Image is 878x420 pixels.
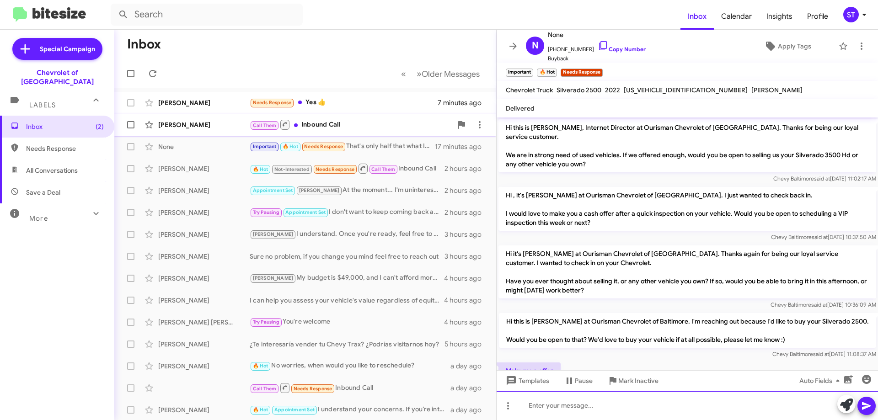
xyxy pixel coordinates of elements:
span: [PERSON_NAME] [299,187,340,193]
div: Inbound Call [250,163,444,174]
a: Insights [759,3,800,30]
span: Chevy Baltimore [DATE] 10:36:09 AM [771,301,876,308]
div: Sure no problem, if you change you mind feel free to reach out [250,252,444,261]
div: [PERSON_NAME] [158,98,250,107]
span: Call Them [253,122,277,128]
span: Chevrolet Truck [506,86,553,94]
span: Save a Deal [26,188,60,197]
small: Important [506,69,533,77]
div: That's only half that what I pay [250,141,435,152]
div: Inbound Call [250,382,450,393]
div: [PERSON_NAME] [158,362,250,371]
span: Chevy Baltimore [DATE] 11:02:17 AM [773,175,876,182]
a: Inbox [680,3,714,30]
span: Appointment Set [285,209,326,215]
button: Mark Inactive [600,372,666,389]
span: [PHONE_NUMBER] [548,40,646,54]
div: I can help you assess your vehicle's value regardless of equity. Would you like to schedule a tim... [250,296,444,305]
a: Profile [800,3,835,30]
div: I don't want to keep coming back and forth to the dealership. If I'm not getting the best offer p... [250,207,444,218]
span: said at [812,234,828,240]
div: 17 minutes ago [435,142,489,151]
span: 🔥 Hot [253,407,268,413]
button: Templates [497,372,557,389]
span: [PERSON_NAME] [253,275,294,281]
span: Call Them [253,386,277,392]
div: 2 hours ago [444,164,489,173]
div: [PERSON_NAME] [158,296,250,305]
span: Try Pausing [253,319,279,325]
a: Special Campaign [12,38,102,60]
div: [PERSON_NAME] [158,120,250,129]
div: ¿Te interesaría vender tu Chevy Trax? ¿Podrías visitarnos hoy? [250,340,444,349]
div: [PERSON_NAME] [158,186,250,195]
div: I understand your concerns. If you’re interested, I’d be happy to discuss options for buying your... [250,404,450,415]
span: Special Campaign [40,44,95,53]
span: Inbox [26,122,104,131]
div: At the moment... I'm uninterested because I won't be able to afford the cars that I am interested... [250,185,444,196]
div: [PERSON_NAME] [158,405,250,415]
button: Auto Fields [792,372,851,389]
p: Hi this is [PERSON_NAME] at Ourisman Chevrolet of Baltimore. I'm reaching out because I'd like to... [499,313,876,348]
div: [PERSON_NAME] [158,208,250,217]
span: Call Them [371,166,395,172]
span: « [401,68,406,80]
small: Needs Response [561,69,603,77]
span: More [29,214,48,223]
div: 3 hours ago [444,252,489,261]
div: 5 hours ago [444,340,489,349]
span: [PERSON_NAME] [253,231,294,237]
span: Appointment Set [253,187,293,193]
span: 🔥 Hot [283,144,298,149]
span: said at [811,301,827,308]
div: 4 hours ago [444,296,489,305]
span: [US_VEHICLE_IDENTIFICATION_NUMBER] [624,86,748,94]
span: Auto Fields [799,372,843,389]
span: Silverado 2500 [557,86,601,94]
div: 3 hours ago [444,230,489,239]
input: Search [111,4,303,26]
span: » [417,68,422,80]
span: Needs Response [253,100,292,106]
div: a day ago [450,405,489,415]
div: 4 hours ago [444,318,489,327]
span: 🔥 Hot [253,166,268,172]
div: You're welcome [250,317,444,327]
div: a day ago [450,362,489,371]
span: N [532,38,539,53]
div: [PERSON_NAME] [158,274,250,283]
div: 7 minutes ago [438,98,489,107]
span: said at [813,351,829,357]
div: [PERSON_NAME] [158,252,250,261]
span: Delivered [506,104,535,112]
button: ST [835,7,868,22]
div: [PERSON_NAME] [158,230,250,239]
span: Needs Response [294,386,332,392]
span: Labels [29,101,56,109]
span: Apply Tags [778,38,811,54]
span: 2022 [605,86,620,94]
span: Buyback [548,54,646,63]
button: Pause [557,372,600,389]
span: said at [814,175,830,182]
div: Inbound Call [250,119,452,130]
span: Templates [504,372,549,389]
div: ST [843,7,859,22]
p: Make me a offer [498,362,561,379]
div: 2 hours ago [444,208,489,217]
div: 4 hours ago [444,274,489,283]
button: Apply Tags [740,38,834,54]
span: Older Messages [422,69,480,79]
span: [PERSON_NAME] [751,86,803,94]
small: 🔥 Hot [537,69,557,77]
div: [PERSON_NAME] [158,164,250,173]
div: No worries, when would you like to reschedule? [250,361,450,371]
span: Chevy Baltimore [DATE] 11:08:37 AM [772,351,876,357]
span: Try Pausing [253,209,279,215]
span: Important [253,144,277,149]
span: All Conversations [26,166,78,175]
div: Yes 👍 [250,97,438,108]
